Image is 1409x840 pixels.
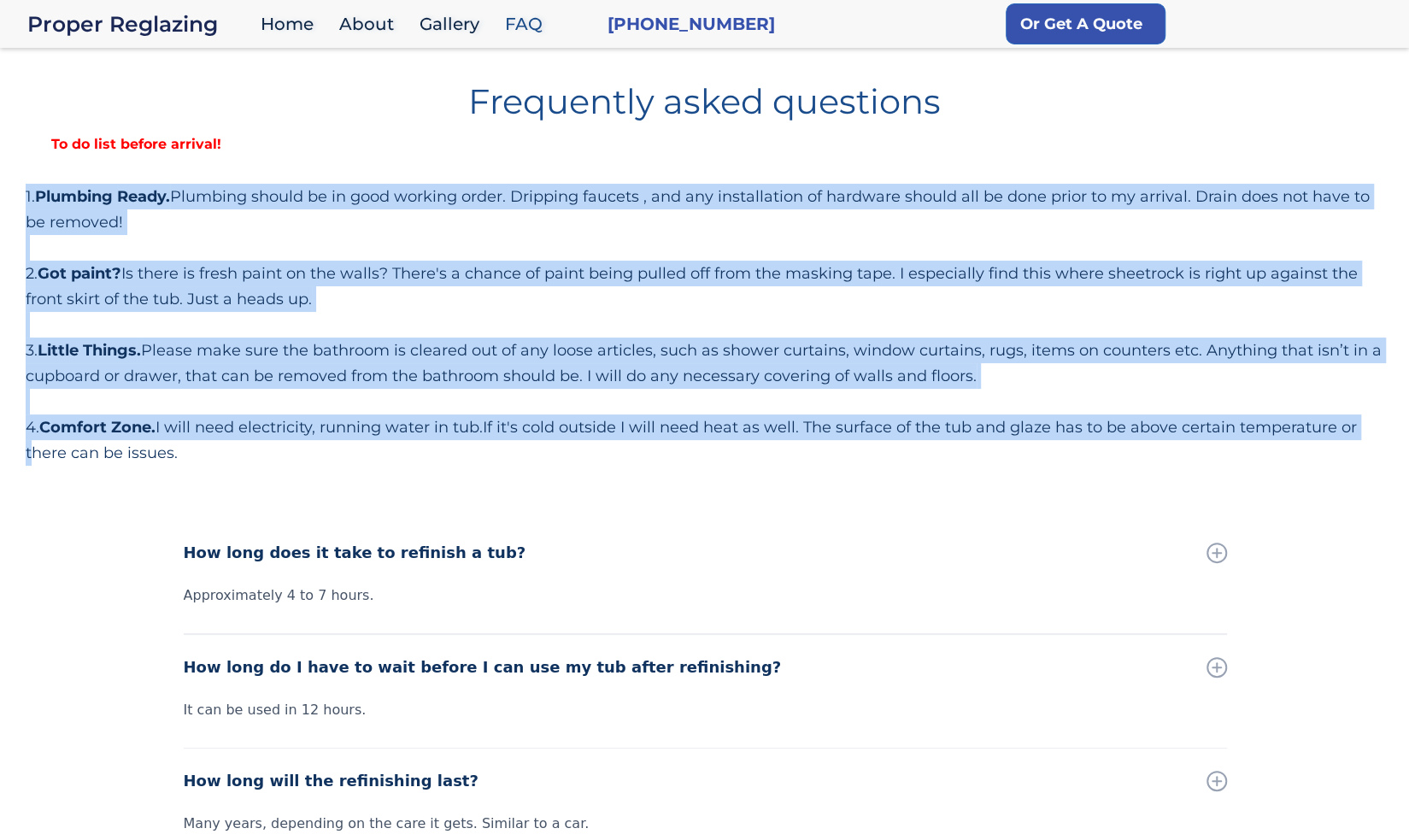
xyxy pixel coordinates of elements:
div: Proper Reglazing [27,12,252,36]
a: Home [252,6,331,43]
strong: To do list before arrival! [26,136,247,152]
strong: Little Things. [38,341,141,360]
div: How long will the refinishing last? [184,769,478,793]
a: [PHONE_NUMBER] [608,12,775,36]
a: About [331,6,411,43]
a: Gallery [411,6,496,43]
strong: Got paint? [38,264,121,283]
div: 1. Plumbing should be in good working order. Dripping faucets , and any installation of hardware ... [26,184,1383,466]
div: Approximately 4 to 7 hours. [184,585,1227,606]
a: Or Get A Quote [1006,3,1165,44]
strong: Plumbing Ready. [35,187,170,206]
div: How long does it take to refinish a tub? [184,541,526,565]
div: Many years, depending on the care it gets. Similar to a car. [184,814,1227,834]
div: It can be used in 12 hours. [184,700,1227,720]
div: How long do I have to wait before I can use my tub after refinishing? [184,655,782,679]
a: home [27,12,252,36]
a: FAQ [496,6,560,43]
strong: Comfort Zone. [39,418,156,437]
h1: Frequently asked questions [26,71,1383,119]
